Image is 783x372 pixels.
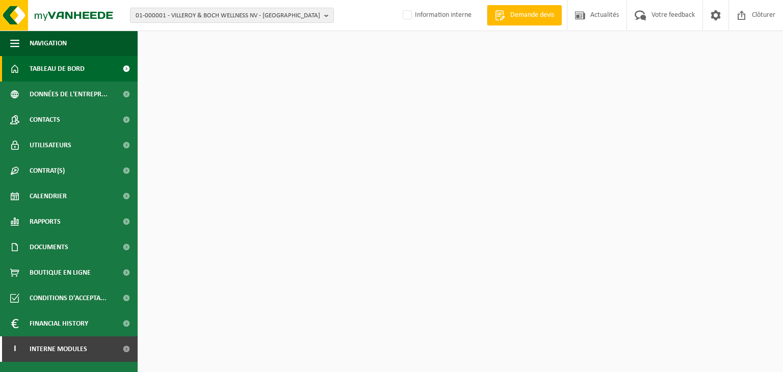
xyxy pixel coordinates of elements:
[30,31,67,56] span: Navigation
[30,158,65,183] span: Contrat(s)
[30,56,85,82] span: Tableau de bord
[487,5,562,25] a: Demande devis
[508,10,557,20] span: Demande devis
[30,183,67,209] span: Calendrier
[30,107,60,132] span: Contacts
[30,311,88,336] span: Financial History
[30,209,61,234] span: Rapports
[30,260,91,285] span: Boutique en ligne
[401,8,472,23] label: Information interne
[30,285,107,311] span: Conditions d'accepta...
[130,8,334,23] button: 01-000001 - VILLEROY & BOCH WELLNESS NV - [GEOGRAPHIC_DATA]
[30,132,71,158] span: Utilisateurs
[30,82,108,107] span: Données de l'entrepr...
[136,8,320,23] span: 01-000001 - VILLEROY & BOCH WELLNESS NV - [GEOGRAPHIC_DATA]
[30,336,87,362] span: Interne modules
[30,234,68,260] span: Documents
[10,336,19,362] span: I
